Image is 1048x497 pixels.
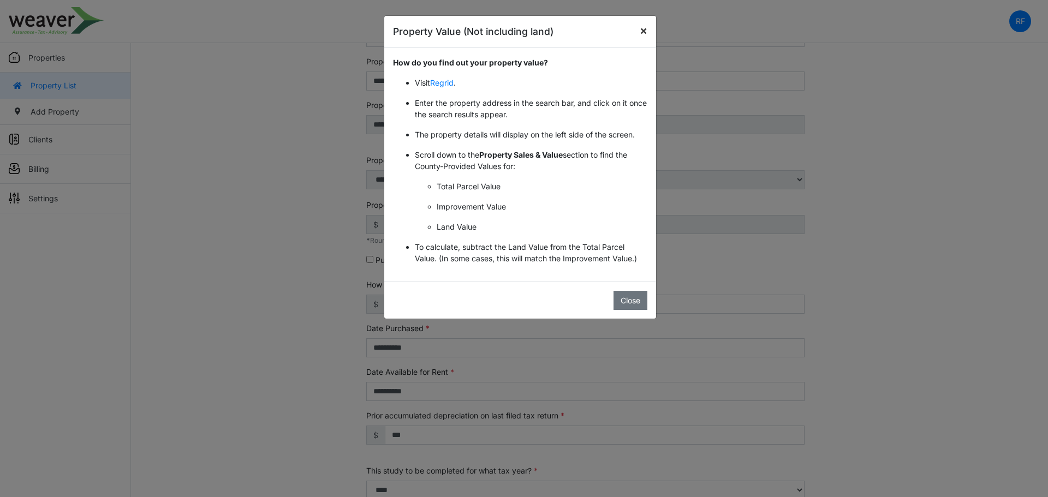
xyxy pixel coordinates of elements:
strong: How do you find out your property value? [393,58,548,67]
p: Visit . [415,77,647,88]
p: Enter the property address in the search bar, and click on it once the search results appear. [415,97,647,120]
p: Total Parcel Value [437,181,647,192]
p: The property details will display on the left side of the screen. [415,129,647,140]
p: Scroll down to the section to find the County-Provided Values for: [415,149,647,172]
p: Land Value [437,221,647,232]
strong: Property Sales & Value [479,150,563,159]
button: Close [614,291,647,310]
a: Regrid [430,78,454,87]
h5: Property Value (Not including land) [393,25,553,39]
p: To calculate, subtract the Land Value from the Total Parcel Value. (In some cases, this will matc... [415,241,647,264]
p: Improvement Value [437,201,647,212]
button: Close [631,16,656,45]
span: × [640,23,647,37]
